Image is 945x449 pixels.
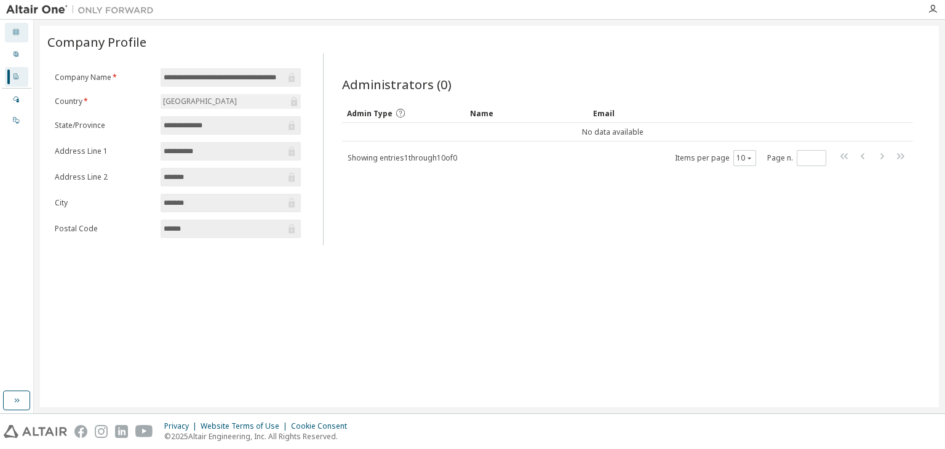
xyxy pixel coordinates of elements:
[5,90,28,109] div: Managed
[5,67,28,87] div: Company Profile
[593,103,879,123] div: Email
[342,123,883,141] td: No data available
[348,153,457,163] span: Showing entries 1 through 10 of 0
[161,95,239,108] div: [GEOGRAPHIC_DATA]
[291,421,354,431] div: Cookie Consent
[55,73,153,82] label: Company Name
[55,198,153,208] label: City
[135,425,153,438] img: youtube.svg
[5,111,28,130] div: On Prem
[161,94,301,109] div: [GEOGRAPHIC_DATA]
[675,150,756,166] span: Items per page
[5,45,28,65] div: User Profile
[55,172,153,182] label: Address Line 2
[6,4,160,16] img: Altair One
[736,153,753,163] button: 10
[4,425,67,438] img: altair_logo.svg
[164,421,201,431] div: Privacy
[767,150,826,166] span: Page n.
[5,23,28,42] div: Dashboard
[55,146,153,156] label: Address Line 1
[342,76,452,93] span: Administrators (0)
[347,108,393,119] span: Admin Type
[55,97,153,106] label: Country
[95,425,108,438] img: instagram.svg
[164,431,354,442] p: © 2025 Altair Engineering, Inc. All Rights Reserved.
[55,121,153,130] label: State/Province
[115,425,128,438] img: linkedin.svg
[47,33,146,50] span: Company Profile
[470,103,583,123] div: Name
[74,425,87,438] img: facebook.svg
[201,421,291,431] div: Website Terms of Use
[55,224,153,234] label: Postal Code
